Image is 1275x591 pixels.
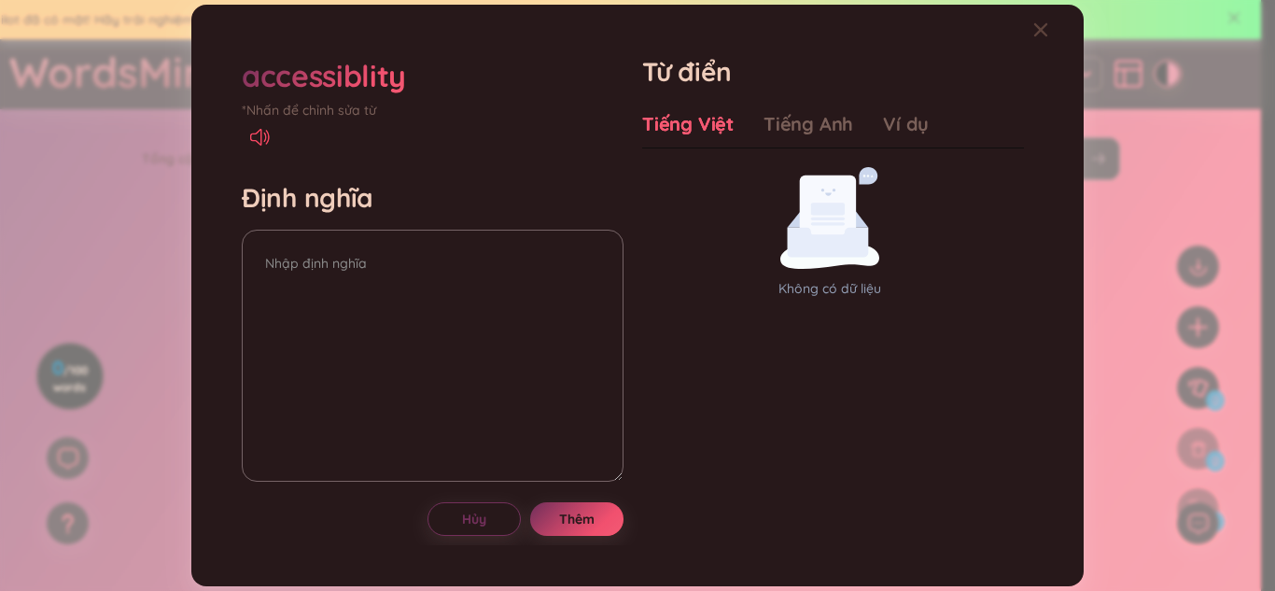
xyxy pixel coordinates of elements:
div: Tiếng Việt [642,111,734,137]
span: Hủy [462,510,486,528]
button: Close [1033,5,1084,55]
h4: Định nghĩa [242,181,623,215]
div: Ví dụ [883,111,929,137]
h1: Từ điển [642,55,1024,89]
div: *Nhấn để chỉnh sửa từ [242,100,623,120]
span: Thêm [559,510,595,528]
div: accessiblity [242,55,406,96]
div: Tiếng Anh [764,111,853,137]
p: Không có dữ liệu [642,278,1016,299]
